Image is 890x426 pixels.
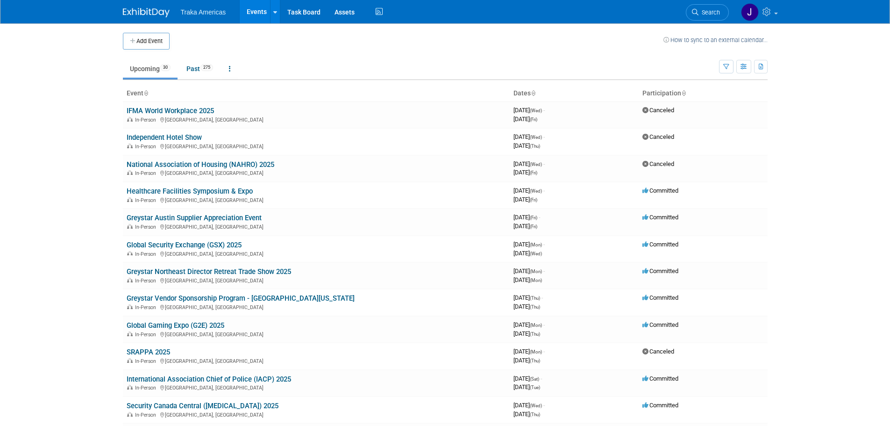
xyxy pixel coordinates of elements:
[513,402,545,409] span: [DATE]
[530,117,537,122] span: (Fri)
[513,375,542,382] span: [DATE]
[127,375,291,383] a: International Association Chief of Police (IACP) 2025
[513,267,545,274] span: [DATE]
[513,411,540,418] span: [DATE]
[513,250,542,257] span: [DATE]
[530,215,537,220] span: (Fri)
[513,383,540,390] span: [DATE]
[143,89,148,97] a: Sort by Event Name
[127,187,253,195] a: Healthcare Facilities Symposium & Expo
[698,9,720,16] span: Search
[530,135,542,140] span: (Wed)
[127,294,355,303] a: Greystar Vendor Sponsorship Program - [GEOGRAPHIC_DATA][US_STATE]
[543,160,545,167] span: -
[681,89,686,97] a: Sort by Participation Type
[135,332,159,338] span: In-Person
[127,267,291,276] a: Greystar Northeast Director Retreat Trade Show 2025
[127,303,506,310] div: [GEOGRAPHIC_DATA], [GEOGRAPHIC_DATA]
[543,348,545,355] span: -
[543,187,545,194] span: -
[530,251,542,256] span: (Wed)
[539,214,540,221] span: -
[530,376,539,382] span: (Sat)
[530,412,540,417] span: (Thu)
[541,375,542,382] span: -
[541,294,543,301] span: -
[127,383,506,391] div: [GEOGRAPHIC_DATA], [GEOGRAPHIC_DATA]
[543,267,545,274] span: -
[642,187,678,194] span: Committed
[135,412,159,418] span: In-Person
[127,116,506,123] div: [GEOGRAPHIC_DATA], [GEOGRAPHIC_DATA]
[135,278,159,284] span: In-Person
[530,403,542,408] span: (Wed)
[642,348,674,355] span: Canceled
[530,349,542,354] span: (Mon)
[530,108,542,113] span: (Wed)
[642,160,674,167] span: Canceled
[642,267,678,274] span: Committed
[642,133,674,140] span: Canceled
[127,169,506,176] div: [GEOGRAPHIC_DATA], [GEOGRAPHIC_DATA]
[642,321,678,328] span: Committed
[642,375,678,382] span: Committed
[642,214,678,221] span: Committed
[530,385,540,390] span: (Tue)
[530,170,537,175] span: (Fri)
[513,223,537,230] span: [DATE]
[513,160,545,167] span: [DATE]
[513,142,540,149] span: [DATE]
[530,144,540,149] span: (Thu)
[530,358,540,363] span: (Thu)
[127,241,242,249] a: Global Security Exchange (GSX) 2025
[686,4,729,21] a: Search
[513,330,540,337] span: [DATE]
[127,321,224,330] a: Global Gaming Expo (G2E) 2025
[127,276,506,284] div: [GEOGRAPHIC_DATA], [GEOGRAPHIC_DATA]
[639,86,768,101] th: Participation
[135,170,159,176] span: In-Person
[127,357,506,364] div: [GEOGRAPHIC_DATA], [GEOGRAPHIC_DATA]
[123,60,178,78] a: Upcoming30
[135,197,159,203] span: In-Person
[530,269,542,274] span: (Mon)
[135,117,159,123] span: In-Person
[127,196,506,203] div: [GEOGRAPHIC_DATA], [GEOGRAPHIC_DATA]
[530,296,540,301] span: (Thu)
[127,385,133,390] img: In-Person Event
[135,251,159,257] span: In-Person
[127,332,133,336] img: In-Person Event
[513,348,545,355] span: [DATE]
[642,241,678,248] span: Committed
[513,321,545,328] span: [DATE]
[513,303,540,310] span: [DATE]
[513,214,540,221] span: [DATE]
[531,89,535,97] a: Sort by Start Date
[123,33,170,50] button: Add Event
[513,357,540,364] span: [DATE]
[127,117,133,122] img: In-Person Event
[127,250,506,257] div: [GEOGRAPHIC_DATA], [GEOGRAPHIC_DATA]
[179,60,220,78] a: Past275
[127,412,133,417] img: In-Person Event
[513,294,543,301] span: [DATE]
[127,330,506,338] div: [GEOGRAPHIC_DATA], [GEOGRAPHIC_DATA]
[127,144,133,148] img: In-Person Event
[513,107,545,114] span: [DATE]
[513,196,537,203] span: [DATE]
[127,214,262,222] a: Greystar Austin Supplier Appreciation Event
[127,224,133,229] img: In-Person Event
[530,332,540,337] span: (Thu)
[127,160,274,169] a: National Association of Housing (NAHRO) 2025
[127,304,133,309] img: In-Person Event
[513,116,537,123] span: [DATE]
[530,278,542,283] span: (Mon)
[642,402,678,409] span: Committed
[127,348,170,356] a: SRAPPA 2025
[530,197,537,202] span: (Fri)
[663,36,768,43] a: How to sync to an external calendar...
[127,223,506,230] div: [GEOGRAPHIC_DATA], [GEOGRAPHIC_DATA]
[127,278,133,282] img: In-Person Event
[127,107,214,115] a: IFMA World Workplace 2025
[123,8,170,17] img: ExhibitDay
